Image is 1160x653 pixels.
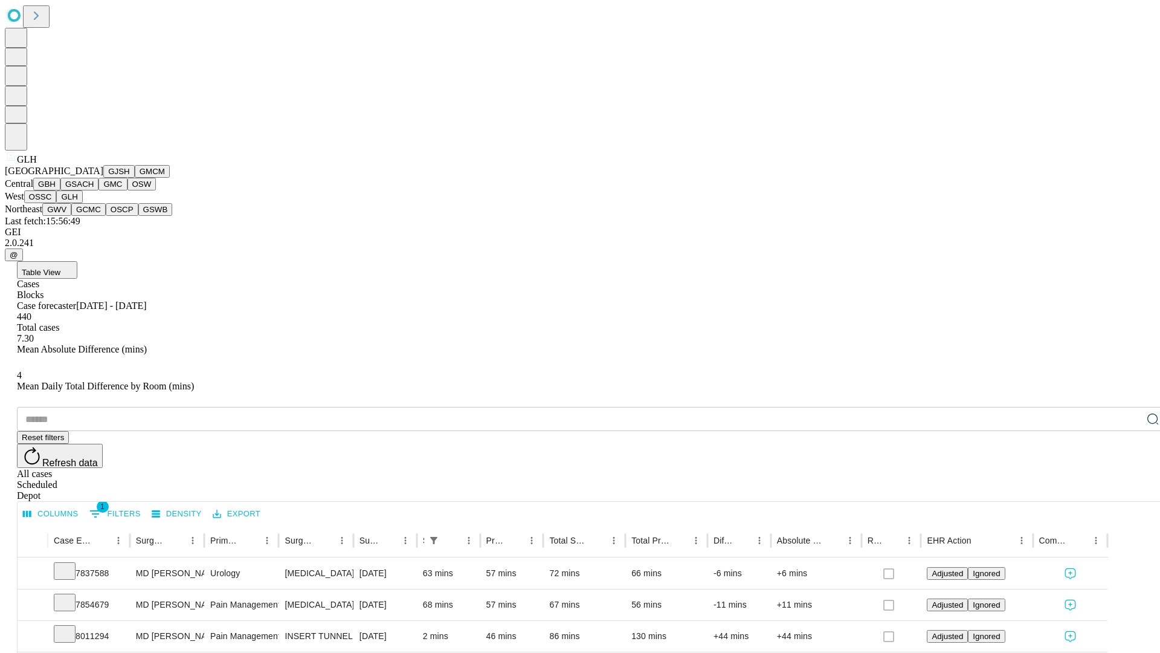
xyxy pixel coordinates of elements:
div: +11 mins [777,590,855,620]
div: Surgery Name [285,536,315,545]
button: Sort [380,532,397,549]
button: GSACH [60,178,98,190]
div: 130 mins [631,621,701,652]
div: 68 mins [423,590,474,620]
button: Menu [259,532,275,549]
button: @ [5,249,23,261]
span: Refresh data [42,458,98,468]
div: 57 mins [486,558,538,589]
span: Adjusted [932,600,963,609]
button: Select columns [20,505,82,524]
button: Expand [24,564,42,585]
button: Menu [1087,532,1104,549]
button: Sort [443,532,460,549]
div: Surgeon Name [136,536,166,545]
button: Show filters [86,504,144,524]
div: Comments [1039,536,1069,545]
span: Ignored [973,600,1000,609]
div: 1 active filter [425,532,442,549]
button: GSWB [138,203,173,216]
button: Menu [688,532,704,549]
button: OSW [127,178,156,190]
span: 440 [17,311,31,322]
button: Menu [901,532,918,549]
button: Sort [317,532,333,549]
div: 72 mins [549,558,619,589]
div: 8011294 [54,621,124,652]
div: 86 mins [549,621,619,652]
button: Adjusted [927,630,968,643]
span: Ignored [973,569,1000,578]
button: Menu [605,532,622,549]
div: MD [PERSON_NAME] Jr [PERSON_NAME] E Md [136,558,198,589]
div: Primary Service [210,536,240,545]
div: Scheduled In Room Duration [423,536,424,545]
div: 7837588 [54,558,124,589]
div: 67 mins [549,590,619,620]
button: Expand [24,595,42,616]
button: GWV [42,203,71,216]
span: [DATE] - [DATE] [76,301,146,311]
div: 7854679 [54,590,124,620]
button: Menu [751,532,768,549]
div: [DATE] [359,590,411,620]
button: Adjusted [927,599,968,611]
div: 63 mins [423,558,474,589]
div: Urology [210,558,272,589]
span: @ [10,250,18,259]
span: Case forecaster [17,301,76,311]
div: Difference [714,536,733,545]
button: GLH [56,190,82,203]
span: [GEOGRAPHIC_DATA] [5,166,103,176]
div: -6 mins [714,558,765,589]
button: GCMC [71,203,106,216]
button: Ignored [968,599,1005,611]
button: Menu [842,532,859,549]
div: 2 mins [423,621,474,652]
button: Sort [671,532,688,549]
button: Expand [24,626,42,648]
button: Refresh data [17,444,103,468]
div: -11 mins [714,590,765,620]
span: Last fetch: 15:56:49 [5,216,80,226]
button: GMC [98,178,127,190]
div: +44 mins [777,621,855,652]
span: Central [5,178,33,189]
span: Mean Daily Total Difference by Room (mins) [17,381,194,391]
button: Sort [242,532,259,549]
div: INSERT TUNNELED CENTRAL VENOUS [MEDICAL_DATA] AGE [DEMOGRAPHIC_DATA] OR OLDER [285,621,347,652]
button: Menu [397,532,414,549]
button: Table View [17,261,77,279]
button: Menu [460,532,477,549]
div: +44 mins [714,621,765,652]
div: 2.0.241 [5,238,1155,249]
button: Menu [333,532,350,549]
button: Sort [1071,532,1087,549]
div: [DATE] [359,621,411,652]
button: Sort [825,532,842,549]
div: 57 mins [486,590,538,620]
button: OSCP [106,203,138,216]
button: Sort [884,532,901,549]
button: Sort [167,532,184,549]
div: GEI [5,227,1155,238]
button: Sort [734,532,751,549]
span: Northeast [5,204,42,214]
button: GJSH [103,165,135,178]
button: Sort [93,532,110,549]
span: Adjusted [932,569,963,578]
button: Menu [110,532,127,549]
div: Surgery Date [359,536,379,545]
div: Pain Management [210,590,272,620]
button: Ignored [968,567,1005,580]
span: Total cases [17,322,59,333]
div: MD [PERSON_NAME] Jr [PERSON_NAME] E Md [136,590,198,620]
span: Reset filters [22,433,64,442]
div: 56 mins [631,590,701,620]
button: Density [149,505,205,524]
div: 66 mins [631,558,701,589]
button: Show filters [425,532,442,549]
span: Table View [22,268,60,277]
button: Adjusted [927,567,968,580]
button: Menu [523,532,540,549]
